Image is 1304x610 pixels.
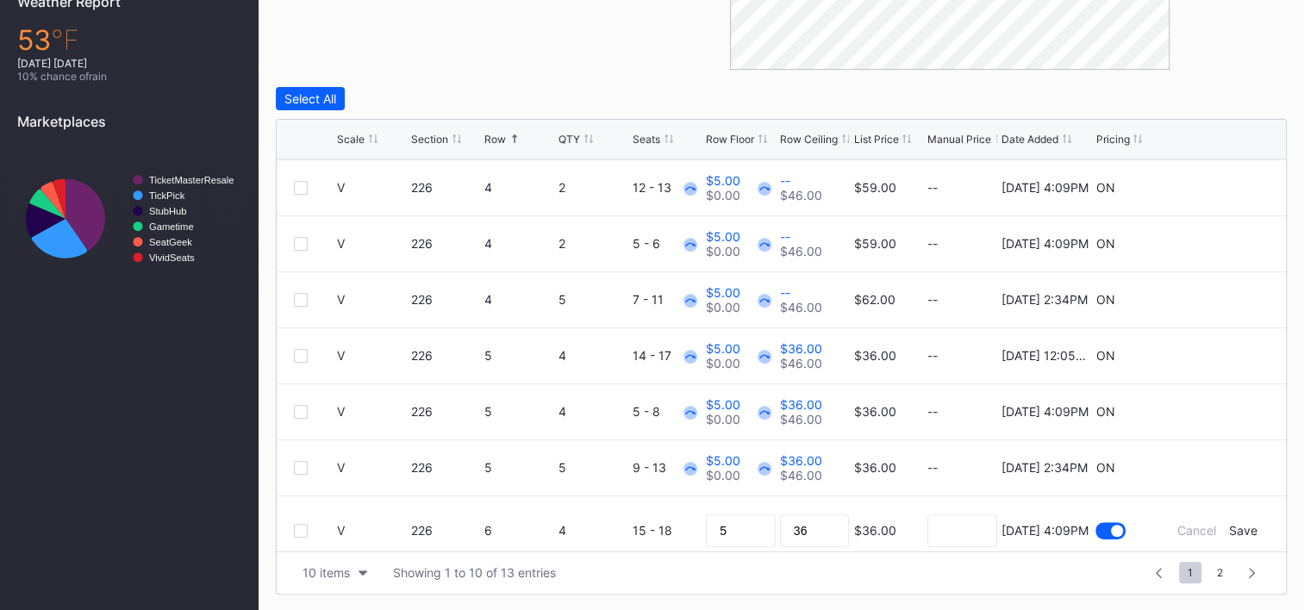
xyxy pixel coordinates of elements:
text: SeatGeek [149,237,192,247]
div: 15 - 18 [633,523,702,538]
div: [DATE] 4:09PM [1001,236,1089,251]
div: 12 - 13 [633,180,702,195]
div: QTY [558,133,580,146]
div: V [337,523,345,538]
div: 4 [558,404,628,419]
div: V [337,348,345,363]
div: 53 [17,23,241,57]
div: ON [1095,292,1114,307]
div: ON [1095,236,1114,251]
div: $5.00 [706,397,740,412]
div: Row Ceiling [780,133,838,146]
div: $36.00 [780,341,822,356]
span: ℉ [51,23,79,57]
div: $0.00 [706,468,740,482]
div: List Price [853,133,898,146]
div: [DATE] 2:34PM [1001,460,1088,475]
div: 10 items [303,565,350,580]
div: -- [927,460,997,475]
div: $0.00 [706,412,740,426]
div: $46.00 [780,188,822,202]
text: TicketMasterResale [149,175,234,185]
div: $59.00 [853,180,895,195]
div: 4 [484,236,554,251]
div: $5.00 [706,285,740,300]
div: 4 [558,523,628,538]
div: $36.00 [853,404,895,419]
div: V [337,460,345,475]
div: $0.00 [706,244,740,258]
div: $36.00 [780,397,822,412]
div: [DATE] 12:05PM [1001,348,1092,363]
button: 10 items [294,561,376,584]
div: $46.00 [780,412,822,426]
div: [DATE] 4:09PM [1001,523,1089,538]
div: $0.00 [706,300,740,314]
div: [DATE] 2:34PM [1001,292,1088,307]
div: 5 - 8 [633,404,702,419]
div: Pricing [1095,133,1129,146]
div: Manual Price [927,133,991,146]
div: ON [1095,404,1114,419]
text: Gametime [149,221,194,232]
div: $0.00 [706,356,740,370]
div: ON [1095,348,1114,363]
div: [DATE] 4:09PM [1001,180,1089,195]
text: StubHub [149,206,187,216]
div: V [337,236,345,251]
div: Row [484,133,506,146]
div: -- [927,180,997,195]
div: 5 [558,292,628,307]
div: 226 [411,460,481,475]
div: Save [1229,523,1257,538]
svg: Chart title [17,143,241,294]
div: 226 [411,404,481,419]
div: -- [927,292,997,307]
div: V [337,180,345,195]
div: V [337,404,345,419]
div: -- [927,348,997,363]
div: Cancel [1177,523,1216,538]
span: 1 [1179,562,1201,583]
div: -- [780,229,822,244]
div: 6 [484,523,554,538]
div: $5.00 [706,341,740,356]
div: 10 % chance of rain [17,70,241,83]
div: 5 [558,460,628,475]
div: Date Added [1001,133,1058,146]
div: [DATE] 4:09PM [1001,404,1089,419]
div: Select All [284,91,336,106]
div: $46.00 [780,356,822,370]
div: $5.00 [706,453,740,468]
div: Seats [633,133,660,146]
div: V [337,292,345,307]
div: 4 [484,180,554,195]
div: -- [927,404,997,419]
div: 5 [484,460,554,475]
text: TickPick [149,190,185,201]
div: 4 [484,292,554,307]
span: 2 [1208,562,1232,583]
div: 5 - 6 [633,236,702,251]
div: 2 [558,236,628,251]
text: VividSeats [149,252,195,263]
div: Row Floor [706,133,754,146]
div: Marketplaces [17,113,241,130]
div: ON [1095,180,1114,195]
div: $62.00 [853,292,895,307]
div: $36.00 [780,453,822,468]
div: $46.00 [780,468,822,482]
div: Scale [337,133,365,146]
div: 226 [411,523,481,538]
div: 2 [558,180,628,195]
div: $0.00 [706,188,740,202]
button: Select All [276,87,345,110]
div: 226 [411,236,481,251]
div: ON [1095,460,1114,475]
div: $46.00 [780,300,822,314]
div: 4 [558,348,628,363]
div: $36.00 [853,460,895,475]
div: $59.00 [853,236,895,251]
div: 226 [411,180,481,195]
div: $36.00 [853,348,895,363]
